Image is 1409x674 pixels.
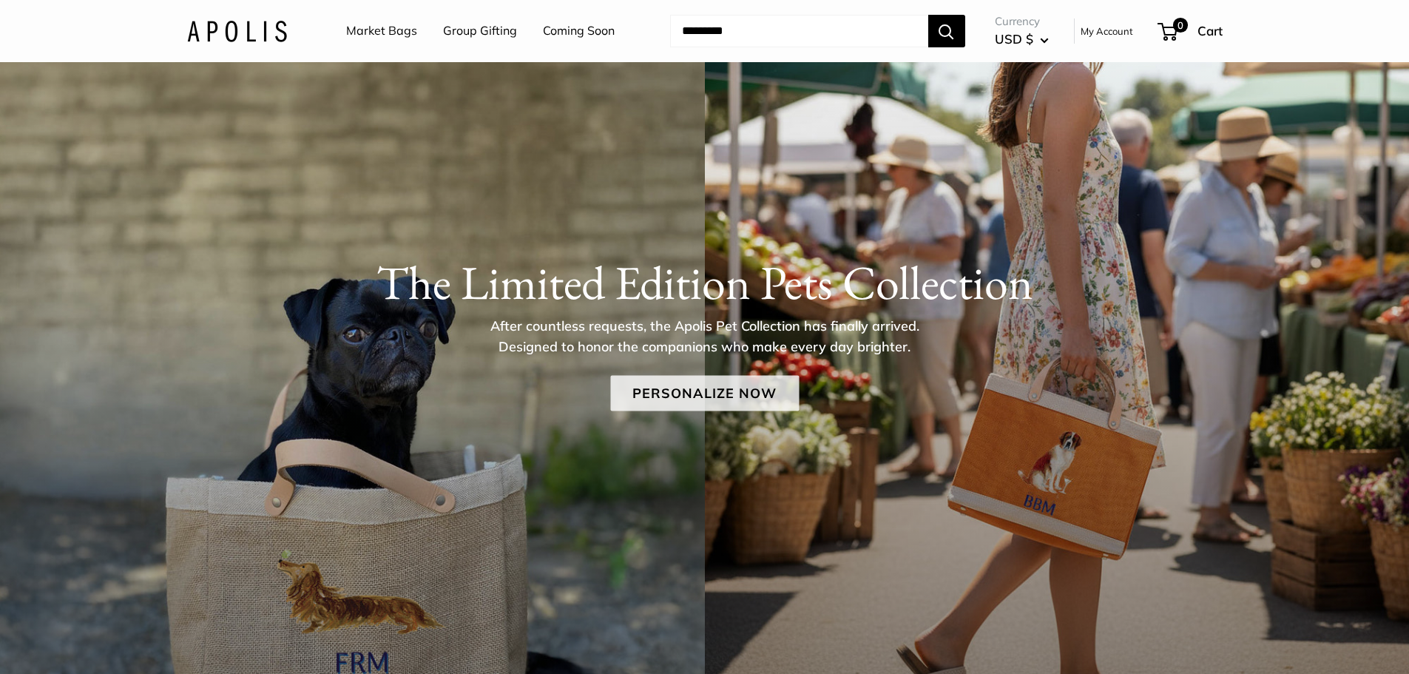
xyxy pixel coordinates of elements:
a: Group Gifting [443,20,517,42]
button: Search [928,15,965,47]
h1: The Limited Edition Pets Collection [187,254,1223,310]
span: USD $ [995,31,1033,47]
p: After countless requests, the Apolis Pet Collection has finally arrived. Designed to honor the co... [464,315,945,357]
a: My Account [1081,22,1133,40]
span: 0 [1172,18,1187,33]
span: Cart [1197,23,1223,38]
a: Coming Soon [543,20,615,42]
a: 0 Cart [1159,19,1223,43]
button: USD $ [995,27,1049,51]
span: Currency [995,11,1049,32]
input: Search... [670,15,928,47]
img: Apolis [187,20,287,41]
a: Personalize Now [610,375,799,411]
a: Market Bags [346,20,417,42]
